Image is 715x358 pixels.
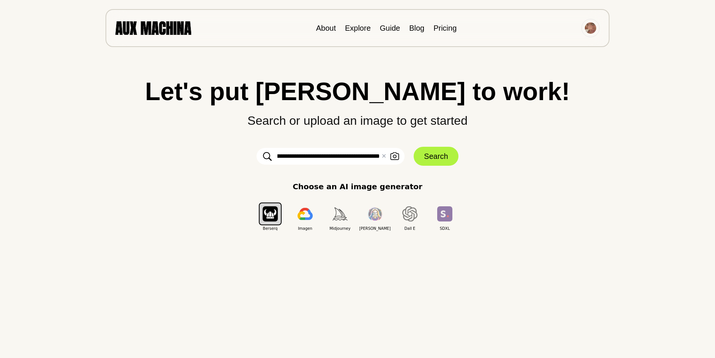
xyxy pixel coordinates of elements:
[433,24,457,32] a: Pricing
[585,22,596,34] img: Avatar
[316,24,336,32] a: About
[381,152,386,161] button: ✕
[288,226,323,231] span: Imagen
[298,208,313,220] img: Imagen
[293,181,422,192] p: Choose an AI image generator
[427,226,462,231] span: SDXL
[357,226,392,231] span: [PERSON_NAME]
[437,206,452,221] img: SDXL
[15,79,700,104] h1: Let's put [PERSON_NAME] to work!
[380,24,400,32] a: Guide
[409,24,424,32] a: Blog
[367,207,383,221] img: Leonardo
[402,206,417,221] img: Dall E
[263,206,278,221] img: Berserq
[323,226,357,231] span: Midjourney
[253,226,288,231] span: Berserq
[115,21,191,35] img: AUX MACHINA
[345,24,371,32] a: Explore
[332,207,348,220] img: Midjourney
[414,147,458,166] button: Search
[15,104,700,130] p: Search or upload an image to get started
[392,226,427,231] span: Dall E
